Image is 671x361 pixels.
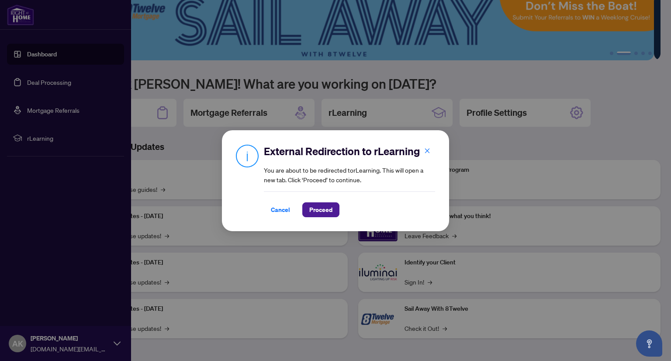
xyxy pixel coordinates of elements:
[264,144,435,158] h2: External Redirection to rLearning
[264,202,297,217] button: Cancel
[424,147,430,153] span: close
[264,144,435,217] div: You are about to be redirected to rLearning . This will open a new tab. Click ‘Proceed’ to continue.
[309,203,332,217] span: Proceed
[302,202,339,217] button: Proceed
[636,330,662,357] button: Open asap
[271,203,290,217] span: Cancel
[236,144,259,167] img: Info Icon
